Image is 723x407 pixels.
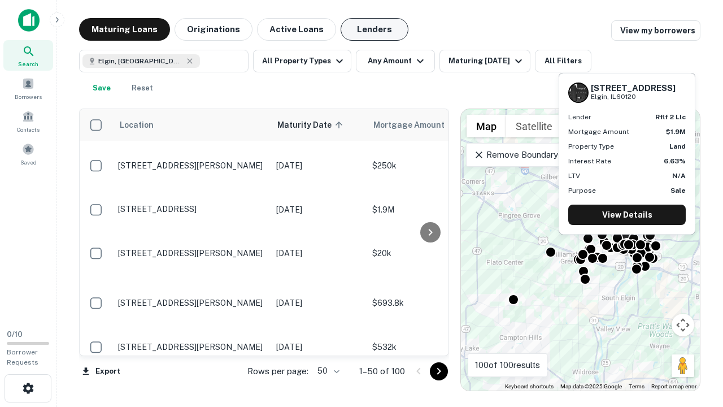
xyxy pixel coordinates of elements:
[271,109,367,141] th: Maturity Date
[568,205,686,225] a: View Details
[7,348,38,366] span: Borrower Requests
[373,118,459,132] span: Mortgage Amount
[430,362,448,380] button: Go to next page
[3,106,53,136] a: Contacts
[118,248,265,258] p: [STREET_ADDRESS][PERSON_NAME]
[118,204,265,214] p: [STREET_ADDRESS]
[611,20,700,41] a: View my borrowers
[664,157,686,165] strong: 6.63%
[473,148,558,162] p: Remove Boundary
[670,187,686,194] strong: Sale
[629,383,644,389] a: Terms (opens in new tab)
[15,92,42,101] span: Borrowers
[475,358,540,372] p: 100 of 100 results
[568,141,614,151] p: Property Type
[84,77,120,99] button: Save your search to get updates of matches that match your search criteria.
[3,73,53,103] a: Borrowers
[3,138,53,169] a: Saved
[568,171,580,181] p: LTV
[118,298,265,308] p: [STREET_ADDRESS][PERSON_NAME]
[372,297,485,309] p: $693.8k
[506,115,562,137] button: Show satellite imagery
[666,128,686,136] strong: $1.9M
[568,127,629,137] p: Mortgage Amount
[667,280,723,335] iframe: Chat Widget
[372,203,485,216] p: $1.9M
[253,50,351,72] button: All Property Types
[467,115,506,137] button: Show street map
[341,18,408,41] button: Lenders
[568,112,591,122] p: Lender
[591,83,676,93] h6: [STREET_ADDRESS]
[276,203,361,216] p: [DATE]
[118,342,265,352] p: [STREET_ADDRESS][PERSON_NAME]
[535,50,591,72] button: All Filters
[7,330,23,339] span: 0 / 10
[276,159,361,172] p: [DATE]
[448,54,525,68] div: Maturing [DATE]
[372,247,485,259] p: $20k
[367,109,491,141] th: Mortgage Amount
[313,363,341,379] div: 50
[277,118,346,132] span: Maturity Date
[439,50,530,72] button: Maturing [DATE]
[568,185,596,196] p: Purpose
[560,383,622,389] span: Map data ©2025 Google
[17,125,40,134] span: Contacts
[655,113,686,121] strong: rflf 2 llc
[359,365,405,378] p: 1–50 of 100
[356,50,435,72] button: Any Amount
[591,92,676,102] p: Elgin, IL60120
[124,77,160,99] button: Reset
[505,383,554,391] button: Keyboard shortcuts
[464,376,501,391] img: Google
[18,9,40,32] img: capitalize-icon.png
[79,18,170,41] button: Maturing Loans
[372,341,485,353] p: $532k
[79,363,123,380] button: Export
[464,376,501,391] a: Open this area in Google Maps (opens a new window)
[112,109,271,141] th: Location
[276,297,361,309] p: [DATE]
[651,383,696,389] a: Report a map error
[669,142,686,150] strong: Land
[461,109,700,391] div: 0 0
[257,18,336,41] button: Active Loans
[175,18,252,41] button: Originations
[18,59,38,68] span: Search
[247,365,308,378] p: Rows per page:
[20,158,37,167] span: Saved
[98,56,183,66] span: Elgin, [GEOGRAPHIC_DATA], [GEOGRAPHIC_DATA]
[119,118,154,132] span: Location
[672,172,686,180] strong: N/A
[3,40,53,71] a: Search
[568,156,611,166] p: Interest Rate
[118,161,265,171] p: [STREET_ADDRESS][PERSON_NAME]
[276,341,361,353] p: [DATE]
[276,247,361,259] p: [DATE]
[672,354,694,377] button: Drag Pegman onto the map to open Street View
[372,159,485,172] p: $250k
